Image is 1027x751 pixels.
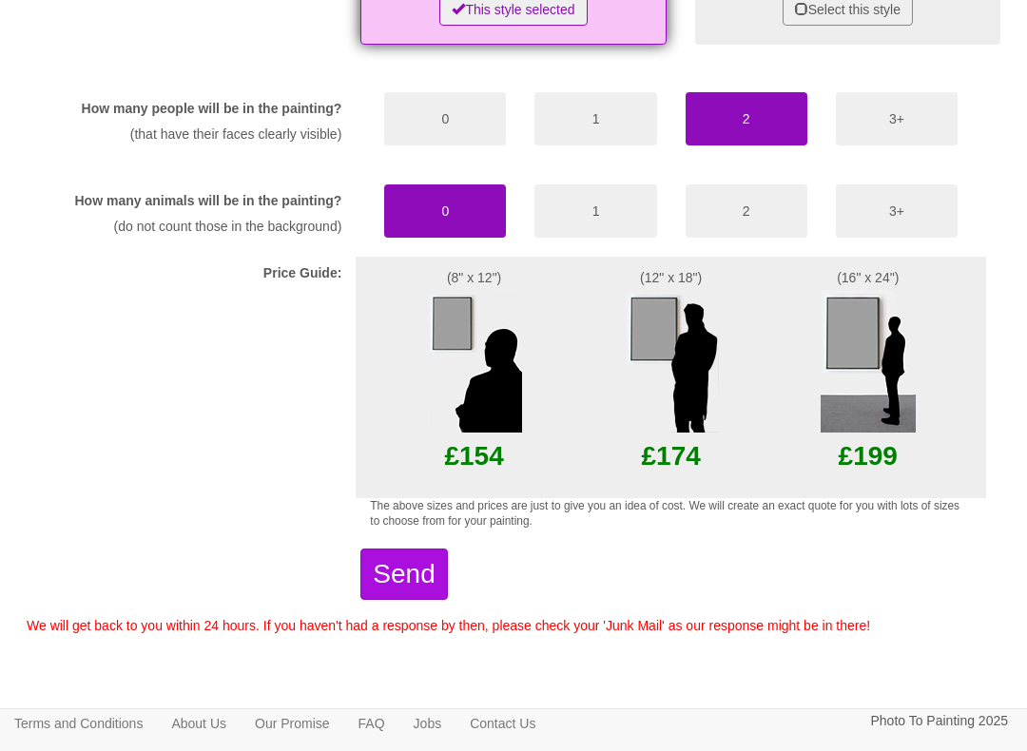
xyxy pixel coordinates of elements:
button: 0 [384,184,506,238]
button: 1 [534,184,656,238]
button: Send [360,549,447,600]
img: Example size of a Midi painting [624,290,719,433]
label: Price Guide: [263,263,341,282]
p: We will get back to you within 24 hours. If you haven't had a response by then, please check your... [27,614,1000,638]
button: 3+ [836,92,958,145]
p: (that have their faces clearly visible) [55,123,341,146]
img: Example size of a small painting [427,290,522,433]
button: 1 [534,92,656,145]
p: (16" x 24") [764,266,972,290]
a: About Us [157,709,241,738]
label: How many animals will be in the painting? [75,191,342,210]
a: Jobs [399,709,456,738]
p: £154 [370,433,578,479]
p: Photo To Painting 2025 [870,709,1008,733]
p: £174 [607,433,736,479]
button: 3+ [836,184,958,238]
a: Contact Us [455,709,550,738]
img: Example size of a large painting [821,290,916,433]
label: How many people will be in the painting? [82,99,342,118]
button: 0 [384,92,506,145]
button: 2 [686,184,807,238]
button: 2 [686,92,807,145]
a: FAQ [344,709,399,738]
p: £199 [764,433,972,479]
p: The above sizes and prices are just to give you an idea of cost. We will create an exact quote fo... [370,498,972,530]
p: (12" x 18") [607,266,736,290]
p: (do not count those in the background) [55,215,341,239]
p: (8" x 12") [370,266,578,290]
a: Our Promise [241,709,344,738]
